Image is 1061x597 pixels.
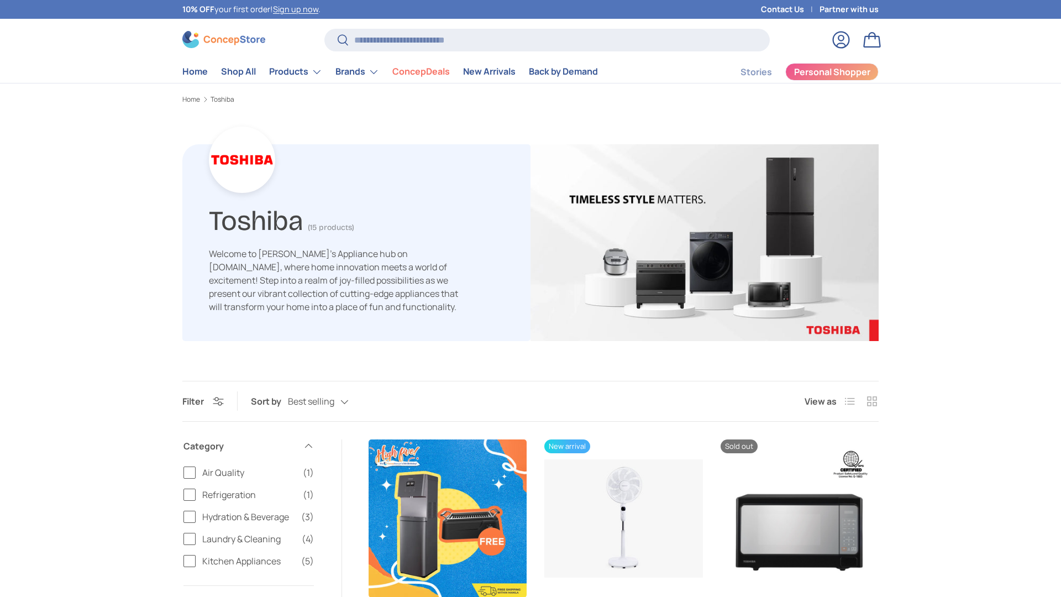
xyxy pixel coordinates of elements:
[182,4,214,14] strong: 10% OFF
[721,439,758,453] span: Sold out
[209,247,469,313] p: Welcome to [PERSON_NAME]'s Appliance hub on [DOMAIN_NAME], where home innovation meets a world of...
[288,396,334,407] span: Best selling
[262,61,329,83] summary: Products
[182,61,598,83] nav: Primary
[794,67,870,76] span: Personal Shopper
[182,95,879,104] nav: Breadcrumbs
[544,439,590,453] span: New arrival
[273,4,318,14] a: Sign up now
[820,3,879,15] a: Partner with us
[308,223,354,232] span: (15 products)
[183,426,314,466] summary: Category
[202,488,296,501] span: Refrigeration
[529,61,598,82] a: Back by Demand
[182,395,224,407] button: Filter
[209,200,303,237] h1: Toshiba
[182,395,204,407] span: Filter
[761,3,820,15] a: Contact Us
[301,510,314,523] span: (3)
[714,61,879,83] nav: Secondary
[183,439,296,453] span: Category
[288,392,371,411] button: Best selling
[335,61,379,83] a: Brands
[202,466,296,479] span: Air Quality
[202,532,295,546] span: Laundry & Cleaning
[302,532,314,546] span: (4)
[740,61,772,83] a: Stories
[182,3,321,15] p: your first order! .
[182,96,200,103] a: Home
[251,395,288,408] label: Sort by
[221,61,256,82] a: Shop All
[303,466,314,479] span: (1)
[202,554,295,568] span: Kitchen Appliances
[182,31,265,48] img: ConcepStore
[269,61,322,83] a: Products
[202,510,295,523] span: Hydration & Beverage
[303,488,314,501] span: (1)
[392,61,450,82] a: ConcepDeals
[329,61,386,83] summary: Brands
[211,96,234,103] a: Toshiba
[182,61,208,82] a: Home
[301,554,314,568] span: (5)
[805,395,837,408] span: View as
[785,63,879,81] a: Personal Shopper
[463,61,516,82] a: New Arrivals
[530,144,879,341] img: Toshiba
